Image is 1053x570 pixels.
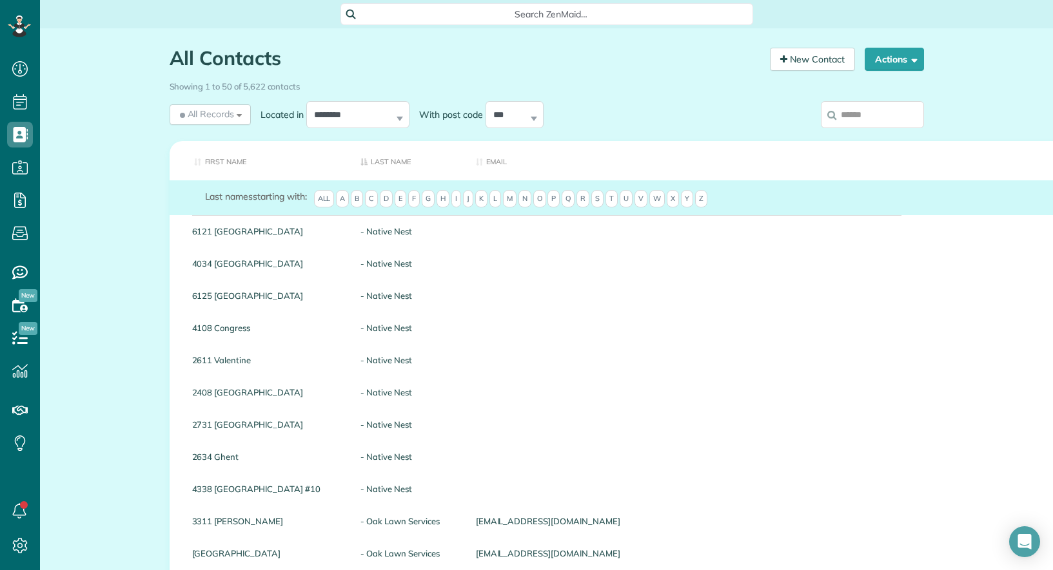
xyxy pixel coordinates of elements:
[605,190,618,208] span: T
[1009,526,1040,557] div: Open Intercom Messenger
[533,190,546,208] span: O
[192,549,342,558] a: [GEOGRAPHIC_DATA]
[19,289,37,302] span: New
[170,141,351,180] th: First Name: activate to sort column ascending
[336,190,349,208] span: A
[360,517,456,526] a: - Oak Lawn Services
[192,291,342,300] a: 6125 [GEOGRAPHIC_DATA]
[19,322,37,335] span: New
[360,356,456,365] a: - Native Nest
[360,323,456,332] a: - Native Nest
[395,190,406,208] span: E
[360,484,456,493] a: - Native Nest
[620,190,633,208] span: U
[681,190,693,208] span: Y
[192,452,342,461] a: 2634 Ghent
[192,517,342,526] a: 3311 [PERSON_NAME]
[547,190,560,208] span: P
[314,190,335,208] span: All
[865,48,924,71] button: Actions
[422,190,435,208] span: G
[562,190,575,208] span: Q
[576,190,589,208] span: R
[360,452,456,461] a: - Native Nest
[489,190,501,208] span: L
[192,388,342,397] a: 2408 [GEOGRAPHIC_DATA]
[192,323,342,332] a: 4108 Congress
[351,141,466,180] th: Last Name: activate to sort column descending
[518,190,531,208] span: N
[649,190,665,208] span: W
[360,388,456,397] a: - Native Nest
[351,190,363,208] span: B
[408,190,420,208] span: F
[360,259,456,268] a: - Native Nest
[591,190,604,208] span: S
[463,190,473,208] span: J
[365,190,378,208] span: C
[360,291,456,300] a: - Native Nest
[192,484,342,493] a: 4338 [GEOGRAPHIC_DATA] #10
[192,227,342,236] a: 6121 [GEOGRAPHIC_DATA]
[667,190,679,208] span: X
[177,108,235,120] span: All Records
[360,227,456,236] a: - Native Nest
[205,190,307,203] label: starting with:
[451,190,461,208] span: I
[437,190,449,208] span: H
[360,420,456,429] a: - Native Nest
[695,190,707,208] span: Z
[475,190,487,208] span: K
[205,191,253,202] span: Last names
[503,190,517,208] span: M
[380,190,393,208] span: D
[192,420,342,429] a: 2731 [GEOGRAPHIC_DATA]
[192,356,342,365] a: 2611 Valentine
[635,190,647,208] span: V
[192,259,342,268] a: 4034 [GEOGRAPHIC_DATA]
[170,75,924,93] div: Showing 1 to 50 of 5,622 contacts
[251,108,306,121] label: Located in
[360,549,456,558] a: - Oak Lawn Services
[409,108,486,121] label: With post code
[170,48,760,69] h1: All Contacts
[770,48,855,71] a: New Contact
